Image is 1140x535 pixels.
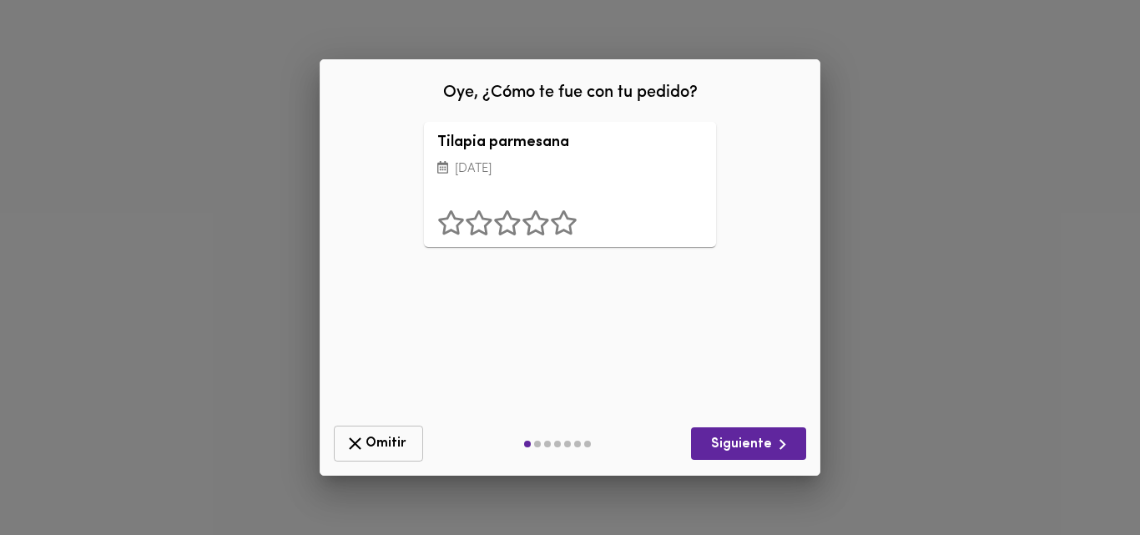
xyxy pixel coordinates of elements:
span: Omitir [345,433,412,454]
h3: Tilapia parmesana [437,135,578,152]
iframe: Messagebird Livechat Widget [1043,438,1123,518]
span: Siguiente [704,434,793,455]
div: Tilapia parmesana [591,122,716,247]
button: Siguiente [691,427,806,460]
p: [DATE] [437,160,578,179]
span: Oye, ¿Cómo te fue con tu pedido? [443,84,698,101]
button: Omitir [334,426,423,462]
